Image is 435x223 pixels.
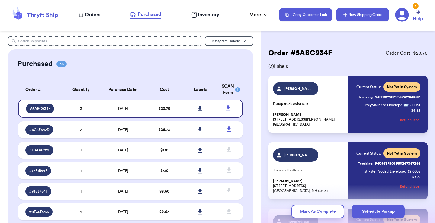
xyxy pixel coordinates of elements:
span: 1 [80,169,82,173]
p: [STREET_ADDRESS] [GEOGRAPHIC_DATA], NH 03031 [273,179,344,193]
span: PolyMailer or Envelope ✉️ [365,103,408,107]
span: Orders [85,11,100,18]
span: # 5ABC934F [30,106,50,111]
span: 1 [80,190,82,193]
span: Tracking: [358,95,374,100]
span: Order Cost: $ 20.70 [386,49,428,57]
span: $ 26.73 [159,128,170,132]
span: Help [413,15,423,22]
a: 1 [395,8,409,22]
div: 1 [413,3,419,9]
th: Quantity [63,80,99,100]
span: $ 20.70 [159,107,170,110]
span: # 6C8F542D [29,127,50,132]
span: Not Yet in System [387,84,417,89]
span: [DATE] [117,107,128,110]
h2: Purchased [18,59,53,69]
span: $ 7.10 [160,148,168,152]
a: Help [413,10,423,22]
span: Inventory [198,11,219,18]
span: Current Status: [356,151,381,156]
button: New Shipping Order [336,8,389,21]
button: Refund label [400,180,420,193]
span: # DAD9702F [29,148,50,153]
span: [PERSON_NAME] [273,179,303,183]
span: # 77E1B94B [29,168,47,173]
span: # 8F36D253 [29,209,49,214]
input: Search shipments... [8,36,202,46]
span: $ 9.67 [159,210,169,214]
a: Tracking:9405537903968247367245 [358,159,420,168]
a: Inventory [191,11,219,18]
th: Cost [146,80,182,100]
span: 1 [80,210,82,214]
h2: Order # 5ABC934F [268,48,332,58]
th: Order # [18,80,63,100]
span: [DATE] [117,148,128,152]
span: Instagram Handle [212,39,240,43]
span: ( 3 ) Labels [268,63,428,70]
span: $ 9.60 [159,190,169,193]
span: 7.00 oz [410,103,420,107]
p: $ 9.22 [412,174,420,179]
div: SCAN Form [222,83,236,96]
a: Tracking:9400137903968247368683 [358,92,420,102]
th: Purchase Date [99,80,146,100]
p: $ 4.89 [411,108,420,113]
span: 2 [80,128,82,132]
button: Schedule Pickup [352,205,405,218]
span: [PERSON_NAME] [273,113,303,117]
div: More [249,11,268,18]
span: [DATE] [117,128,128,132]
span: [DATE] [117,210,128,214]
button: Refund label [400,113,420,127]
a: Purchased [130,11,161,19]
span: [DATE] [117,169,128,173]
button: Mark As Complete [291,205,344,218]
th: Labels [182,80,218,100]
p: Tees and bottoms [273,168,344,173]
span: Tracking: [358,161,374,166]
p: Dump truck color suit [273,101,344,106]
span: Flat Rate Padded Envelope [361,170,405,173]
span: Not Yet in System [387,151,417,156]
a: Orders [79,11,100,18]
span: Current Status: [356,84,381,89]
span: # 7453754F [29,189,48,194]
span: [PERSON_NAME] [284,153,313,158]
span: 36 [56,61,67,67]
button: Instagram Handle [205,36,253,46]
span: [PERSON_NAME] [284,86,313,91]
span: 1 [80,148,82,152]
span: 39.00 oz [407,169,420,174]
span: [DATE] [117,190,128,193]
span: $ 7.10 [160,169,168,173]
button: Copy Customer Link [279,8,332,21]
span: 3 [80,107,82,110]
span: Purchased [138,11,161,18]
p: [STREET_ADDRESS][PERSON_NAME] [GEOGRAPHIC_DATA] [273,112,344,127]
span: : [405,169,406,174]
